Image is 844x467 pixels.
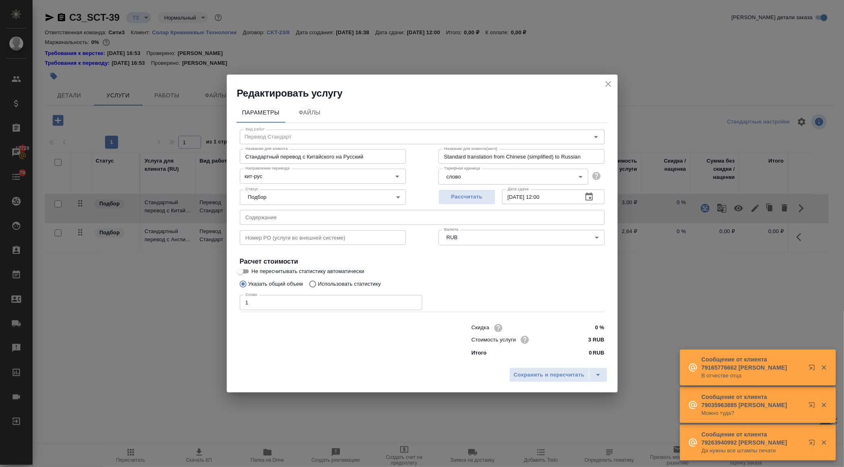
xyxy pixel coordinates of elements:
[602,78,614,90] button: close
[240,189,406,205] div: Подбор
[438,189,495,205] button: Рассчитать
[471,349,487,357] p: Итого
[804,434,823,454] button: Открыть в новой вкладке
[702,355,803,372] p: Сообщение от клиента 79165776662 [PERSON_NAME]
[514,370,585,380] span: Сохранить и пересчитать
[443,192,491,202] span: Рассчитать
[240,257,605,267] h4: Расчет стоимости
[816,364,832,371] button: Закрыть
[318,280,381,288] p: Использовать статистику
[702,409,803,417] p: Можно туда?
[702,372,803,380] p: В отчестве отца
[248,280,303,288] p: Указать общий объем
[702,430,803,447] p: Сообщение от клиента 79263940992 [PERSON_NAME]
[816,439,832,446] button: Закрыть
[444,173,463,180] button: слово
[252,267,364,275] span: Не пересчитывать статистику автоматически
[392,171,403,182] button: Open
[438,230,605,245] div: RUB
[290,108,329,118] span: Файлы
[241,108,281,118] span: Параметры
[804,359,823,379] button: Открыть в новой вкладке
[702,393,803,409] p: Сообщение от клиента 79035963885 [PERSON_NAME]
[444,234,460,241] button: RUB
[237,87,618,100] h2: Редактировать услугу
[589,349,592,357] p: 0
[574,334,604,346] input: ✎ Введи что-нибудь
[509,368,607,382] div: split button
[471,336,516,344] p: Стоимость услуги
[593,349,605,357] p: RUB
[438,169,588,184] div: слово
[702,447,803,455] p: Да нужны все штампы печати
[246,194,269,200] button: Подбор
[816,401,832,409] button: Закрыть
[574,322,604,334] input: ✎ Введи что-нибудь
[509,368,589,382] button: Сохранить и пересчитать
[804,397,823,416] button: Открыть в новой вкладке
[471,324,489,332] p: Скидка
